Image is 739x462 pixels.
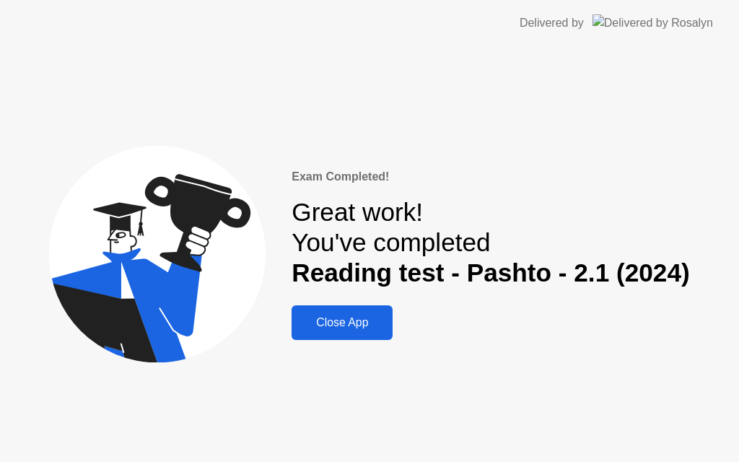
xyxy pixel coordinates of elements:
[296,316,388,329] div: Close App
[292,197,689,289] div: Great work! You've completed
[592,14,713,31] img: Delivered by Rosalyn
[520,14,584,32] div: Delivered by
[292,168,689,186] div: Exam Completed!
[292,305,393,340] button: Close App
[292,258,689,287] b: Reading test - Pashto - 2.1 (2024)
